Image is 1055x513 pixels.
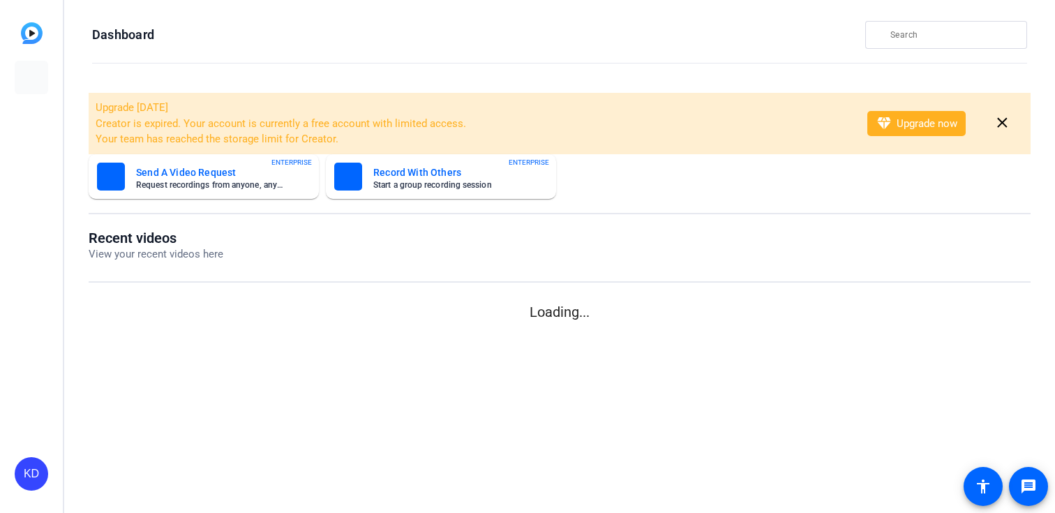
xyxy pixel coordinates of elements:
[1020,478,1037,495] mat-icon: message
[89,246,223,262] p: View your recent videos here
[89,154,319,199] button: Send A Video RequestRequest recordings from anyone, anywhereENTERPRISE
[975,478,992,495] mat-icon: accessibility
[89,230,223,246] h1: Recent videos
[994,114,1011,132] mat-icon: close
[326,154,556,199] button: Record With OthersStart a group recording sessionENTERPRISE
[876,115,892,132] mat-icon: diamond
[136,164,288,181] mat-card-title: Send A Video Request
[509,157,549,168] span: ENTERPRISE
[89,302,1031,322] p: Loading...
[21,22,43,44] img: blue-gradient.svg
[15,457,48,491] div: KD
[373,181,525,189] mat-card-subtitle: Start a group recording session
[271,157,312,168] span: ENTERPRISE
[96,116,849,132] li: Creator is expired. Your account is currently a free account with limited access.
[136,181,288,189] mat-card-subtitle: Request recordings from anyone, anywhere
[96,101,168,114] span: Upgrade [DATE]
[867,111,966,136] button: Upgrade now
[92,27,154,43] h1: Dashboard
[890,27,1016,43] input: Search
[96,131,849,147] li: Your team has reached the storage limit for Creator.
[373,164,525,181] mat-card-title: Record With Others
